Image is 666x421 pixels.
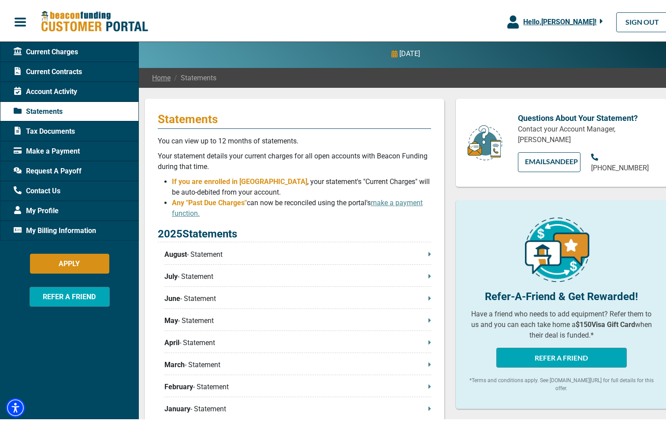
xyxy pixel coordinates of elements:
button: REFER A FRIEND [30,285,110,304]
p: Your statement details your current charges for all open accounts with Beacon Funding during that... [158,149,431,170]
p: *Terms and conditions apply. See [DOMAIN_NAME][URL] for full details for this offer. [469,374,654,390]
span: Contact Us [14,184,60,194]
button: APPLY [30,252,109,271]
img: refer-a-friend-icon.png [525,215,589,280]
a: Home [152,71,171,81]
span: Hello, [PERSON_NAME] ! [523,15,596,24]
p: 2025 Statements [158,224,431,240]
span: Any "Past Due Charges" [172,196,247,205]
span: Tax Documents [14,124,75,135]
span: can now be reconciled using the portal's [172,196,423,215]
p: You can view up to 12 months of statements. [158,134,431,144]
p: Have a friend who needs to add equipment? Refer them to us and you can each take home a when thei... [469,307,654,338]
img: customer-service.png [465,122,505,159]
img: Beacon Funding Customer Portal Logo [41,8,148,31]
span: Current Charges [14,45,78,55]
span: My Billing Information [14,223,96,234]
b: $150 Visa Gift Card [576,318,635,327]
span: February [164,380,193,390]
p: - Statement [164,380,431,390]
span: April [164,335,179,346]
a: [PHONE_NUMBER] [591,150,654,171]
p: - Statement [164,269,431,280]
span: August [164,247,187,258]
div: Accessibility Menu [6,396,25,415]
span: May [164,313,178,324]
span: Request A Payoff [14,164,82,174]
p: - Statement [164,402,431,412]
p: Refer-A-Friend & Get Rewarded! [469,286,654,302]
p: - Statement [164,291,431,302]
p: Questions About Your Statement? [518,110,654,122]
p: Contact your Account Manager, [PERSON_NAME] [518,122,654,143]
p: [DATE] [400,46,420,57]
p: - Statement [164,247,431,258]
p: - Statement [164,357,431,368]
span: Statements [14,104,63,115]
span: [PHONE_NUMBER] [591,162,649,170]
p: - Statement [164,335,431,346]
span: June [164,291,180,302]
p: - Statement [164,313,431,324]
span: If you are enrolled in [GEOGRAPHIC_DATA] [172,175,307,184]
span: My Profile [14,203,59,214]
button: REFER A FRIEND [496,346,627,365]
span: March [164,357,185,368]
a: EMAILSandeep [518,150,580,170]
span: Account Activity [14,84,77,95]
span: Make a Payment [14,144,80,154]
span: July [164,269,178,280]
span: Current Contracts [14,64,82,75]
p: Statements [158,110,431,124]
span: Statements [171,71,216,81]
span: January [164,402,190,412]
